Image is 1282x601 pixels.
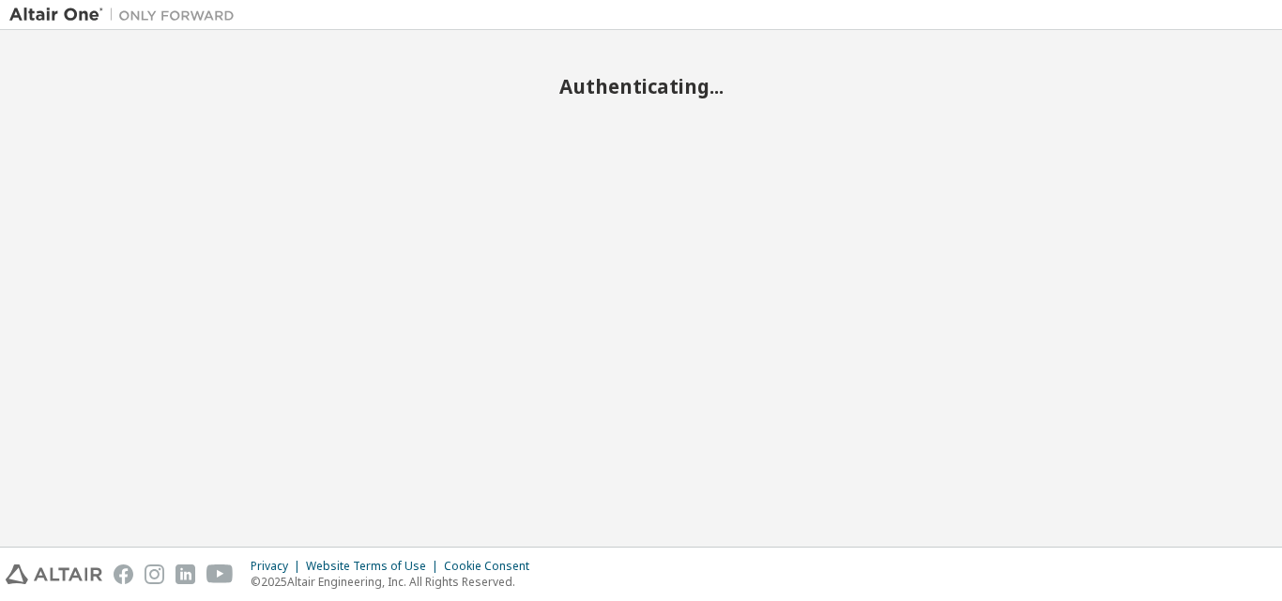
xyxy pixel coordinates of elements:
img: youtube.svg [206,564,234,584]
img: facebook.svg [114,564,133,584]
img: Altair One [9,6,244,24]
h2: Authenticating... [9,74,1273,98]
p: © 2025 Altair Engineering, Inc. All Rights Reserved. [251,574,541,590]
img: linkedin.svg [176,564,195,584]
img: altair_logo.svg [6,564,102,584]
img: instagram.svg [145,564,164,584]
div: Website Terms of Use [306,559,444,574]
div: Privacy [251,559,306,574]
div: Cookie Consent [444,559,541,574]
